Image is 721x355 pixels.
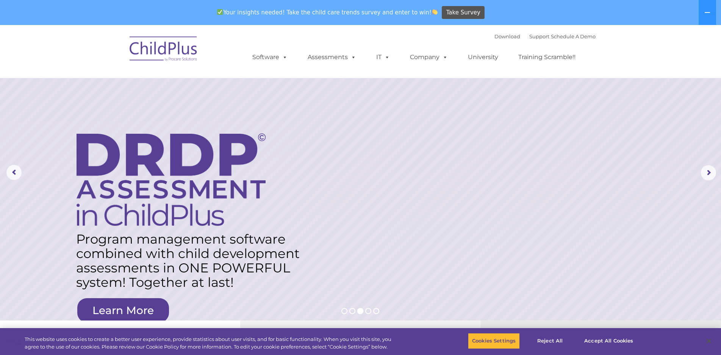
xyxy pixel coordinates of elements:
[442,6,485,19] a: Take Survey
[494,33,596,39] font: |
[214,5,441,20] span: Your insights needed! Take the child care trends survey and enter to win!
[245,50,295,65] a: Software
[25,336,397,350] div: This website uses cookies to create a better user experience, provide statistics about user visit...
[432,9,438,15] img: 👏
[105,50,128,56] span: Last name
[446,6,480,19] span: Take Survey
[529,33,549,39] a: Support
[300,50,364,65] a: Assessments
[77,298,169,322] a: Learn More
[105,81,138,87] span: Phone number
[126,31,202,69] img: ChildPlus by Procare Solutions
[402,50,455,65] a: Company
[217,9,223,15] img: ✅
[460,50,506,65] a: University
[580,333,637,349] button: Accept All Cookies
[511,50,583,65] a: Training Scramble!!
[526,333,574,349] button: Reject All
[494,33,520,39] a: Download
[551,33,596,39] a: Schedule A Demo
[369,50,397,65] a: IT
[77,133,266,226] img: DRDP Assessment in ChildPlus
[468,333,520,349] button: Cookies Settings
[701,333,717,349] button: Close
[76,232,307,289] rs-layer: Program management software combined with child development assessments in ONE POWERFUL system! T...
